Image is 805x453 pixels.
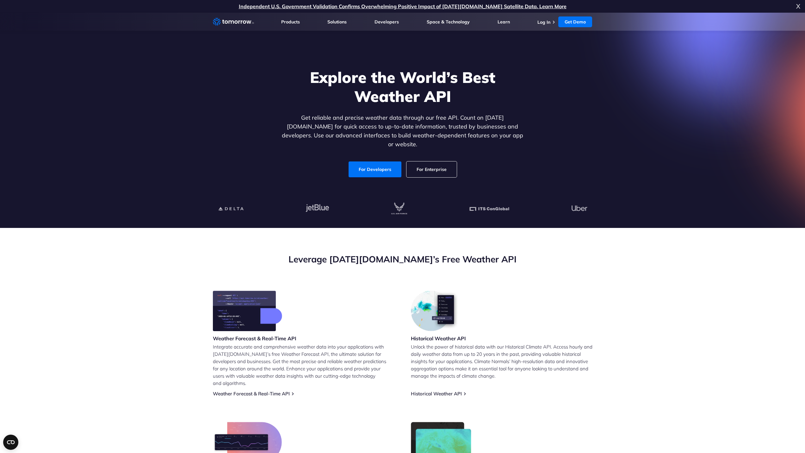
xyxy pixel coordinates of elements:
[281,113,525,149] p: Get reliable and precise weather data through our free API. Count on [DATE][DOMAIN_NAME] for quic...
[239,3,567,9] a: Independent U.S. Government Validation Confirms Overwhelming Positive Impact of [DATE][DOMAIN_NAM...
[427,19,470,25] a: Space & Technology
[3,435,18,450] button: Open CMP widget
[281,19,300,25] a: Products
[327,19,347,25] a: Solutions
[213,335,296,342] h3: Weather Forecast & Real-Time API
[281,68,525,106] h1: Explore the World’s Best Weather API
[411,391,462,397] a: Historical Weather API
[406,161,457,177] a: For Enterprise
[213,17,254,27] a: Home link
[411,343,592,380] p: Unlock the power of historical data with our Historical Climate API. Access hourly and daily weat...
[213,391,290,397] a: Weather Forecast & Real-Time API
[349,161,401,177] a: For Developers
[213,253,592,265] h2: Leverage [DATE][DOMAIN_NAME]’s Free Weather API
[537,19,550,25] a: Log In
[213,343,394,387] p: Integrate accurate and comprehensive weather data into your applications with [DATE][DOMAIN_NAME]...
[558,16,592,27] a: Get Demo
[411,335,466,342] h3: Historical Weather API
[498,19,510,25] a: Learn
[375,19,399,25] a: Developers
